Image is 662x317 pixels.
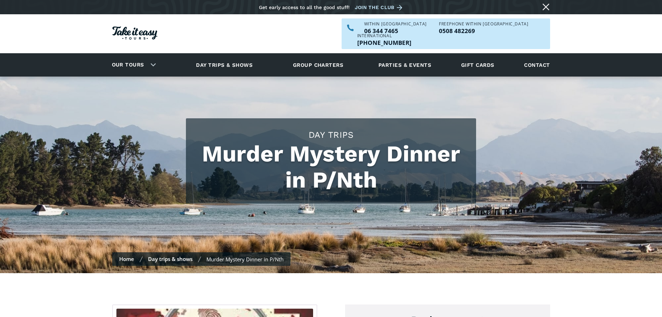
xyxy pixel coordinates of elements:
[193,129,469,141] h2: Day trips
[119,255,134,262] a: Home
[364,28,427,34] p: 06 344 7465
[112,252,291,266] nav: Breadcrumbs
[439,22,528,26] div: Freephone WITHIN [GEOGRAPHIC_DATA]
[364,22,427,26] div: WITHIN [GEOGRAPHIC_DATA]
[187,55,261,74] a: Day trips & shows
[259,5,350,10] div: Get early access to all the good stuff!
[458,55,498,74] a: Gift cards
[193,141,469,193] h1: Murder Mystery Dinner in P/Nth
[357,40,411,46] p: [PHONE_NUMBER]
[104,55,162,74] div: Our tours
[284,55,352,74] a: Group charters
[357,34,411,38] div: International
[540,1,551,13] a: Close message
[355,3,405,12] a: Join the club
[439,28,528,34] p: 0508 482269
[107,57,149,73] a: Our tours
[375,55,435,74] a: Parties & events
[112,23,157,45] a: Homepage
[364,28,427,34] a: Call us within NZ on 063447465
[439,28,528,34] a: Call us freephone within NZ on 0508482269
[206,256,284,263] div: Murder Mystery Dinner in P/Nth
[148,255,193,262] a: Day trips & shows
[521,55,553,74] a: Contact
[112,26,157,40] img: Take it easy Tours logo
[357,40,411,46] a: Call us outside of NZ on +6463447465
